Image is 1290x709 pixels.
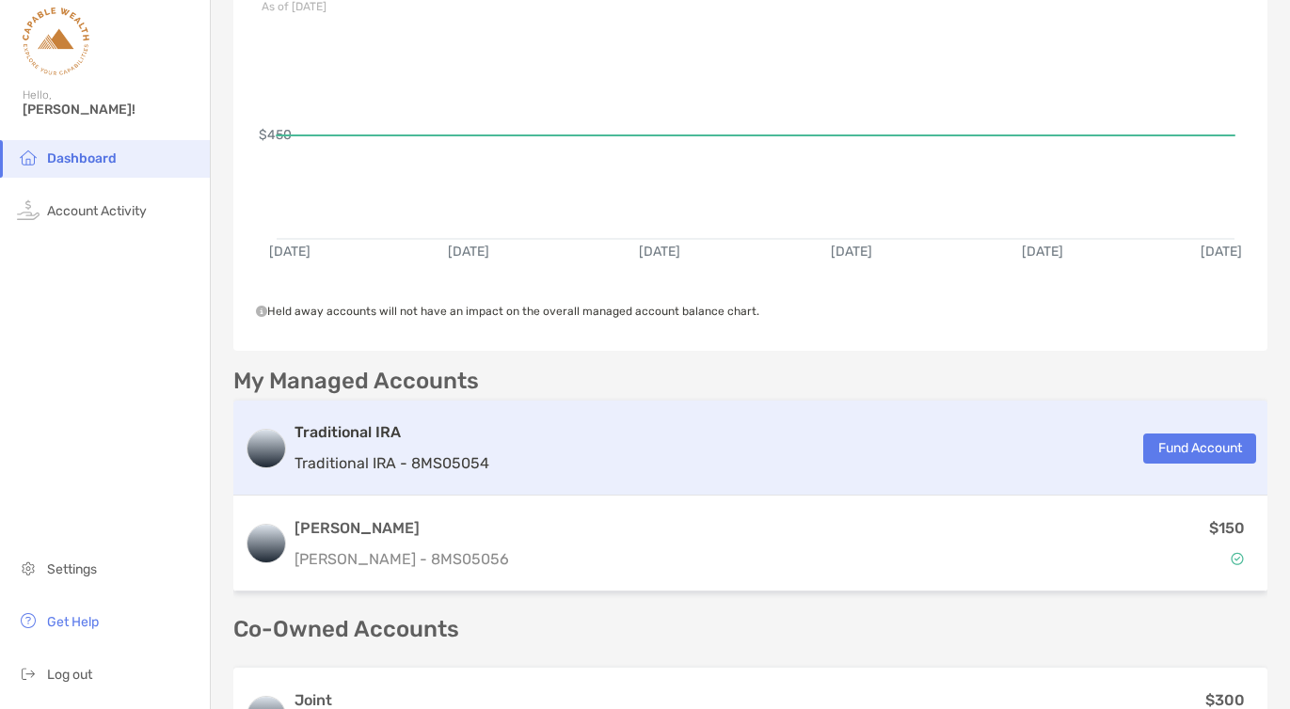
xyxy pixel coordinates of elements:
span: Held away accounts will not have an impact on the overall managed account balance chart. [256,305,759,318]
img: activity icon [17,198,40,221]
p: Traditional IRA - 8MS05054 [295,451,489,475]
img: logout icon [17,662,40,685]
img: logo account [247,525,285,562]
img: Zoe Logo [23,8,89,75]
img: get-help icon [17,609,40,632]
span: Account Activity [47,203,147,219]
span: Get Help [47,614,99,630]
p: $150 [1209,516,1245,540]
p: [PERSON_NAME] - 8MS05056 [295,547,509,571]
text: [DATE] [1022,244,1063,260]
text: [DATE] [448,244,489,260]
text: [DATE] [831,244,872,260]
h3: Traditional IRA [295,421,489,444]
p: Co-Owned Accounts [233,618,1267,641]
span: [PERSON_NAME]! [23,102,199,118]
text: [DATE] [1201,244,1242,260]
span: Log out [47,667,92,683]
img: household icon [17,146,40,168]
button: Fund Account [1143,433,1256,464]
text: [DATE] [269,244,311,260]
span: Dashboard [47,150,117,166]
span: Settings [47,561,97,577]
img: settings icon [17,557,40,579]
p: My Managed Accounts [233,370,479,393]
text: $450 [259,127,292,143]
img: Account Status icon [1231,552,1244,565]
h3: [PERSON_NAME] [295,517,509,540]
text: [DATE] [639,244,680,260]
img: logo account [247,430,285,467]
